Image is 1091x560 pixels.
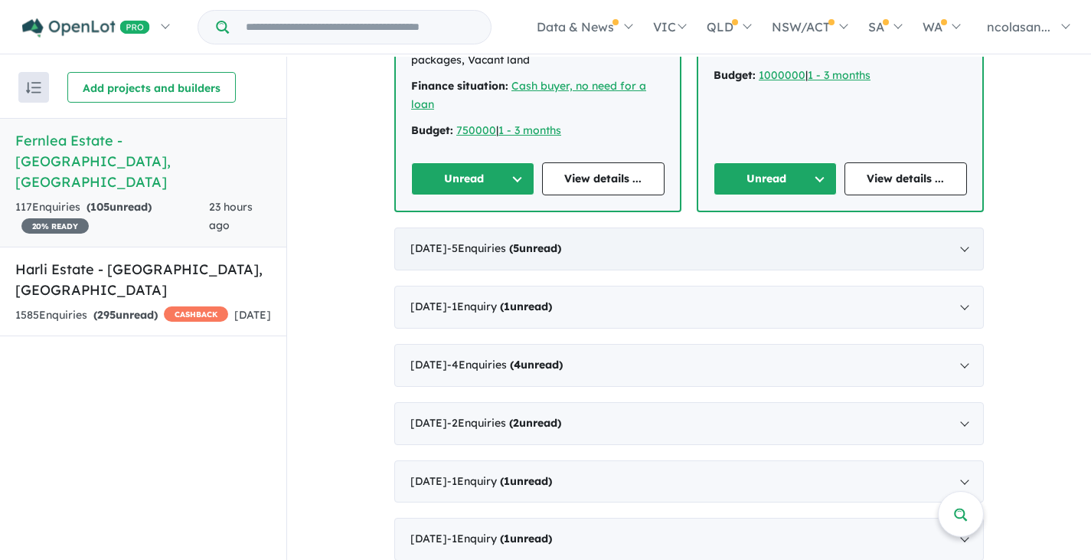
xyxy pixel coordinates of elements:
[514,358,521,372] span: 4
[234,308,271,322] span: [DATE]
[15,306,228,325] div: 1585 Enquir ies
[411,162,534,195] button: Unread
[504,474,510,488] span: 1
[232,11,488,44] input: Try estate name, suburb, builder or developer
[504,300,510,313] span: 1
[447,532,552,545] span: - 1 Enquir y
[504,532,510,545] span: 1
[513,241,519,255] span: 5
[209,200,253,232] span: 23 hours ago
[411,123,453,137] strong: Budget:
[394,286,984,329] div: [DATE]
[759,68,805,82] a: 1000000
[714,67,967,85] div: |
[26,82,41,93] img: sort.svg
[500,532,552,545] strong: ( unread)
[542,162,665,195] a: View details ...
[509,416,561,430] strong: ( unread)
[394,402,984,445] div: [DATE]
[394,460,984,503] div: [DATE]
[164,306,228,322] span: CASHBACK
[714,162,837,195] button: Unread
[394,228,984,270] div: [DATE]
[15,259,271,300] h5: Harli Estate - [GEOGRAPHIC_DATA] , [GEOGRAPHIC_DATA]
[67,72,236,103] button: Add projects and builders
[90,200,109,214] span: 105
[21,218,89,234] span: 20 % READY
[509,241,561,255] strong: ( unread)
[411,79,508,93] strong: Finance situation:
[97,308,116,322] span: 295
[15,198,209,235] div: 117 Enquir ies
[447,416,561,430] span: - 2 Enquir ies
[22,18,150,38] img: Openlot PRO Logo White
[411,122,665,140] div: |
[513,416,519,430] span: 2
[808,68,871,82] a: 1 - 3 months
[87,200,152,214] strong: ( unread)
[500,300,552,313] strong: ( unread)
[500,474,552,488] strong: ( unread)
[498,123,561,137] a: 1 - 3 months
[510,358,563,372] strong: ( unread)
[394,344,984,387] div: [DATE]
[93,308,158,322] strong: ( unread)
[714,68,756,82] strong: Budget:
[987,19,1050,34] span: ncolasan...
[456,123,496,137] a: 750000
[411,79,646,111] a: Cash buyer, no need for a loan
[447,241,561,255] span: - 5 Enquir ies
[447,300,552,313] span: - 1 Enquir y
[15,130,271,192] h5: Fernlea Estate - [GEOGRAPHIC_DATA] , [GEOGRAPHIC_DATA]
[447,474,552,488] span: - 1 Enquir y
[844,162,968,195] a: View details ...
[447,358,563,372] span: - 4 Enquir ies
